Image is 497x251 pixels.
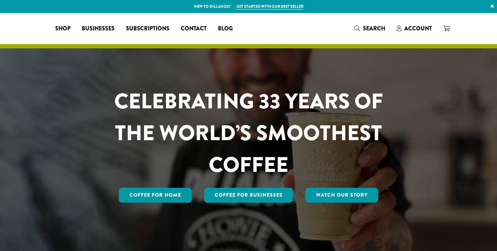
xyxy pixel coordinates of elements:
a: Watch Our Story [305,188,378,203]
a: Get started with our best seller [236,4,304,10]
span: Contact [181,24,207,33]
span: Search [363,24,385,32]
a: Coffee for Home [119,188,192,203]
span: Account [404,24,432,32]
span: Shop [55,24,70,33]
span: Businesses [82,24,115,33]
span: Blog [218,24,233,33]
span: Subscriptions [126,24,169,33]
a: Search [349,23,391,34]
a: Shop [50,23,76,34]
a: Coffee For Businesses [204,188,293,203]
h1: CELEBRATING 33 YEARS OF THE WORLD’S SMOOTHEST COFFEE [93,85,404,181]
